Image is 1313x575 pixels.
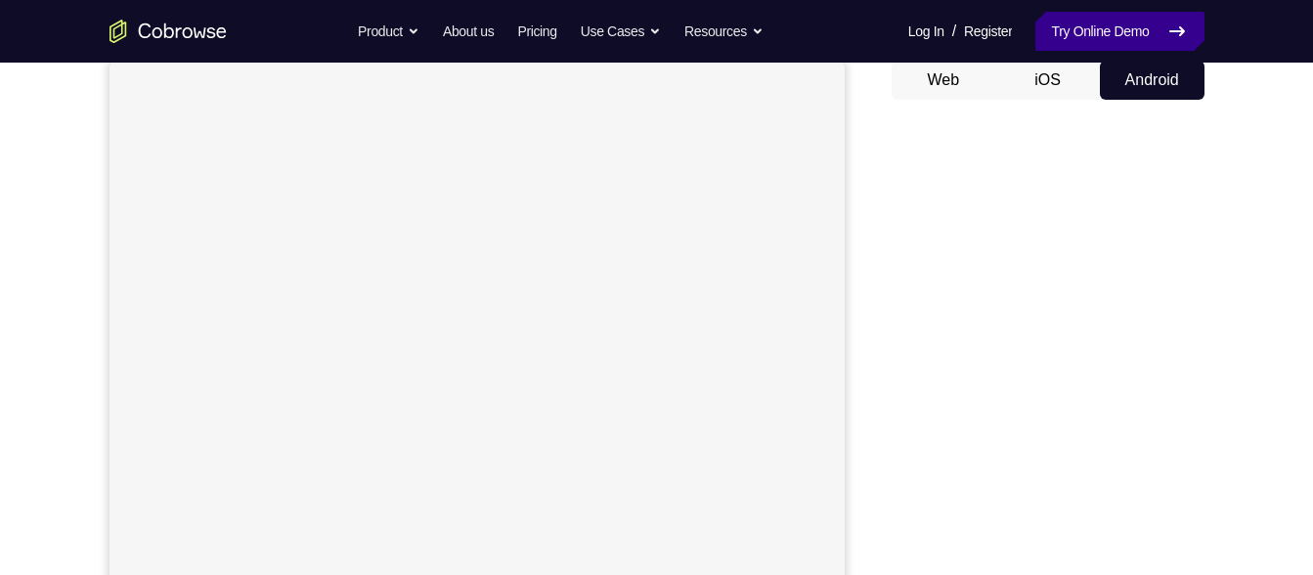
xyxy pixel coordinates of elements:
button: Use Cases [581,12,661,51]
span: / [952,20,956,43]
button: Android [1100,61,1204,100]
button: Product [358,12,419,51]
button: Web [892,61,996,100]
button: Resources [684,12,764,51]
button: iOS [995,61,1100,100]
a: Go to the home page [109,20,227,43]
a: Pricing [517,12,556,51]
a: Try Online Demo [1035,12,1204,51]
a: Register [964,12,1012,51]
a: About us [443,12,494,51]
a: Log In [908,12,944,51]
